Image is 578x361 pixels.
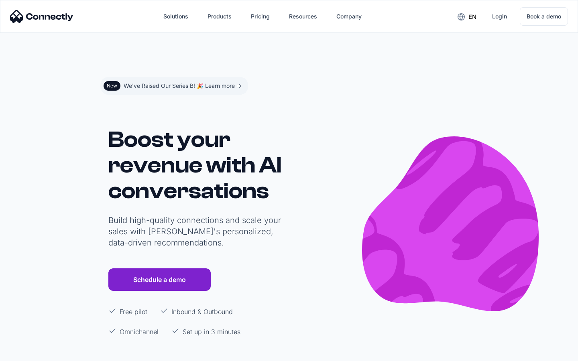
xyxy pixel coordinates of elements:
[208,11,232,22] div: Products
[336,11,362,22] div: Company
[520,7,568,26] a: Book a demo
[107,83,117,89] div: New
[100,77,248,95] a: NewWe've Raised Our Series B! 🎉 Learn more ->
[8,346,48,358] aside: Language selected: English
[468,11,476,22] div: en
[163,11,188,22] div: Solutions
[124,80,242,91] div: We've Raised Our Series B! 🎉 Learn more ->
[120,307,147,316] p: Free pilot
[120,327,159,337] p: Omnichannel
[16,347,48,358] ul: Language list
[486,7,513,26] a: Login
[108,127,285,204] h1: Boost your revenue with AI conversations
[492,11,507,22] div: Login
[251,11,270,22] div: Pricing
[289,11,317,22] div: Resources
[108,215,285,248] p: Build high-quality connections and scale your sales with [PERSON_NAME]'s personalized, data-drive...
[183,327,240,337] p: Set up in 3 minutes
[108,268,211,291] a: Schedule a demo
[244,7,276,26] a: Pricing
[171,307,233,316] p: Inbound & Outbound
[10,10,73,23] img: Connectly Logo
